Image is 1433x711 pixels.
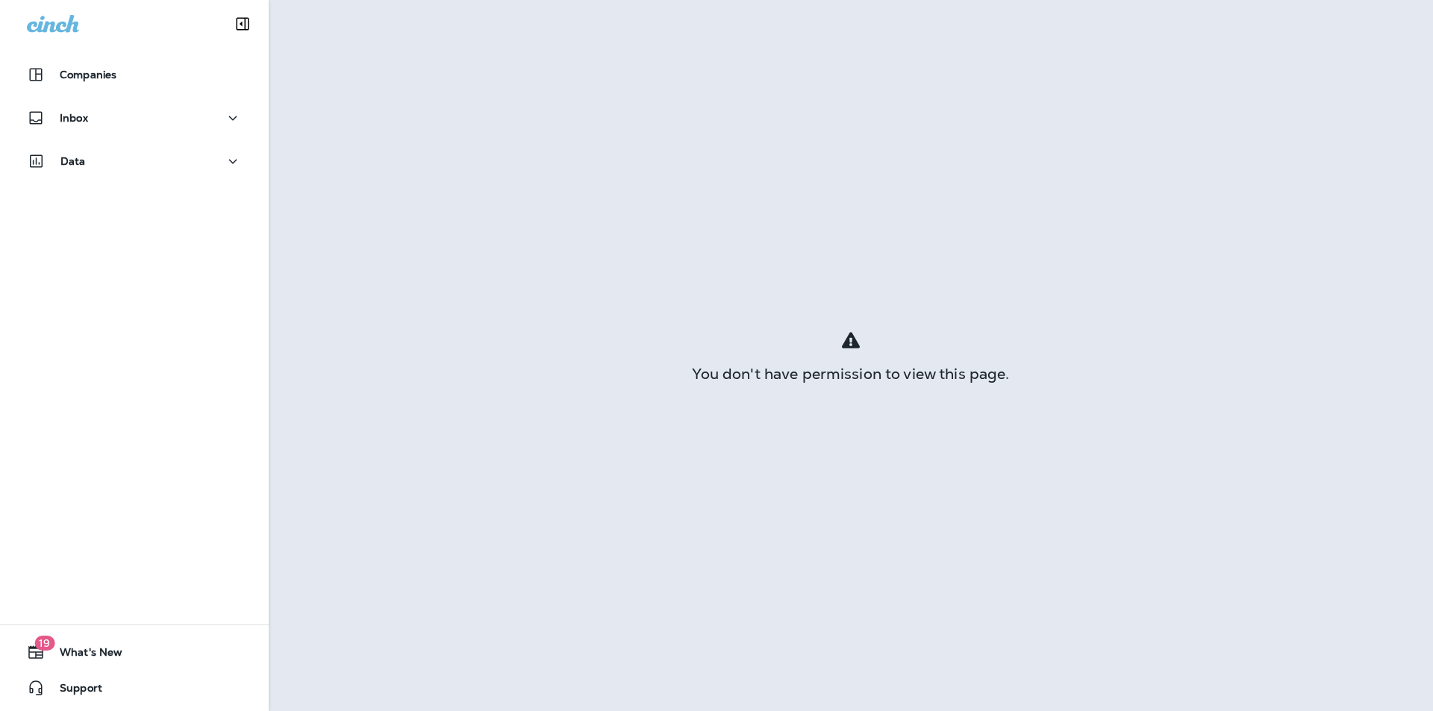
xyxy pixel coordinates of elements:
p: Companies [60,69,116,81]
button: Collapse Sidebar [222,9,263,39]
span: Support [45,682,102,700]
p: Data [60,155,86,167]
button: Companies [15,60,254,90]
span: 19 [34,636,54,651]
span: What's New [45,646,122,664]
p: Inbox [60,112,88,124]
button: Inbox [15,103,254,133]
div: You don't have permission to view this page. [269,368,1433,380]
button: 19What's New [15,637,254,667]
button: Data [15,146,254,176]
button: Support [15,673,254,703]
